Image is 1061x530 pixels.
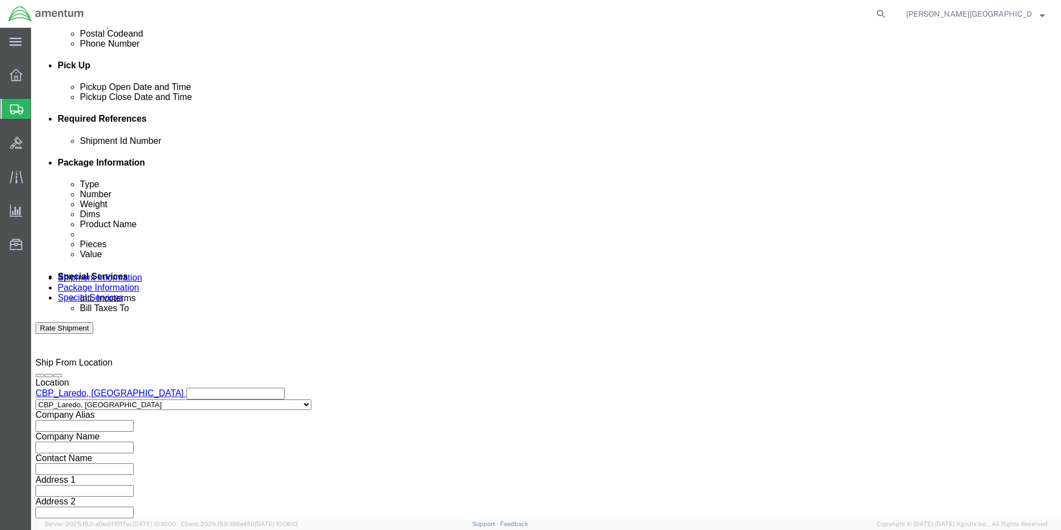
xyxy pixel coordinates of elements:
[133,521,176,527] span: [DATE] 10:10:00
[44,521,176,527] span: Server: 2025.18.0-a0edd1917ac
[500,521,528,527] a: Feedback
[906,7,1045,21] button: [PERSON_NAME][GEOGRAPHIC_DATA]
[255,521,298,527] span: [DATE] 10:06:13
[181,521,298,527] span: Client: 2025.18.0-198a450
[906,8,1032,20] span: ROMAN TRUJILLO
[8,6,84,22] img: logo
[877,519,1048,529] span: Copyright © [DATE]-[DATE] Agistix Inc., All Rights Reserved
[31,28,1061,518] iframe: FS Legacy Container
[472,521,500,527] a: Support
